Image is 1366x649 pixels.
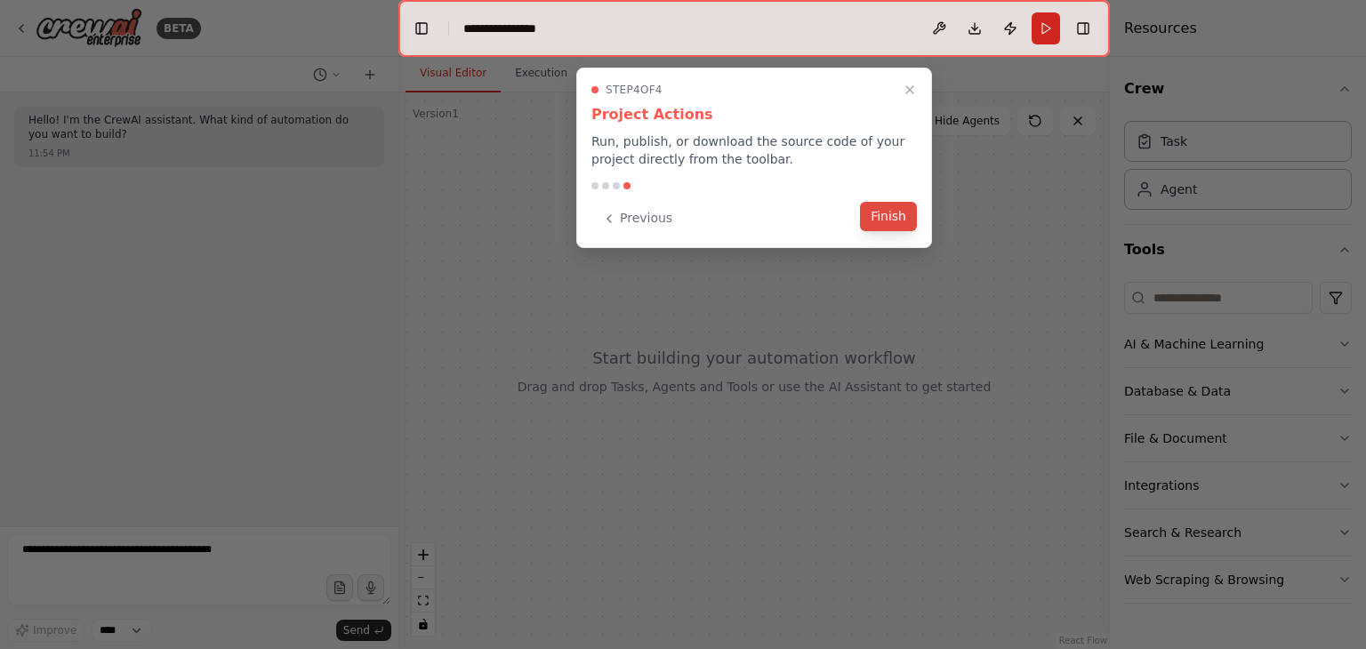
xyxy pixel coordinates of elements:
[606,83,663,97] span: Step 4 of 4
[591,132,917,168] p: Run, publish, or download the source code of your project directly from the toolbar.
[899,79,920,100] button: Close walkthrough
[591,104,917,125] h3: Project Actions
[860,202,917,231] button: Finish
[409,16,434,41] button: Hide left sidebar
[591,204,683,233] button: Previous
